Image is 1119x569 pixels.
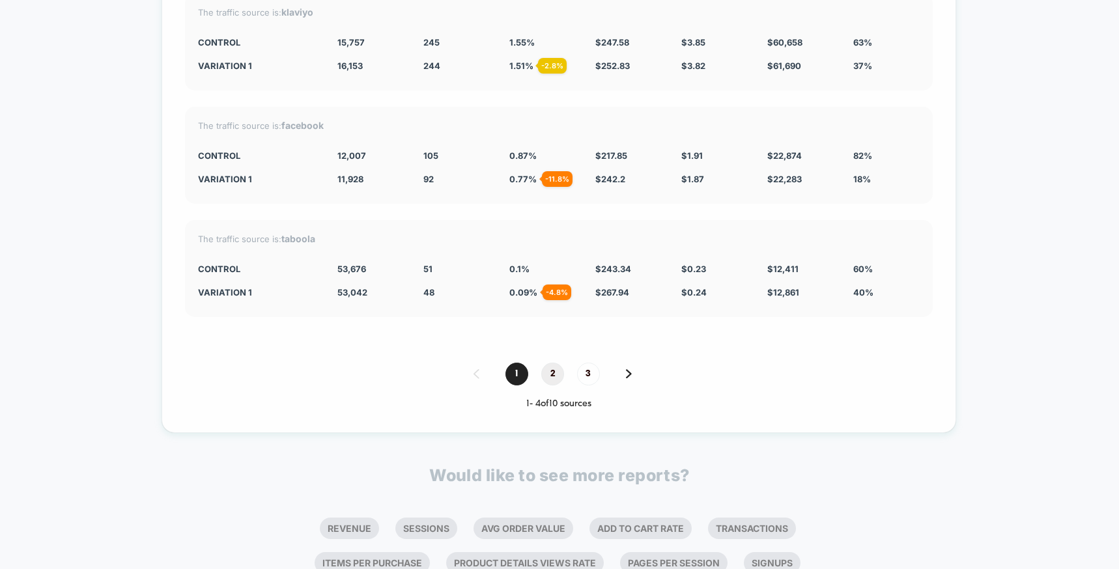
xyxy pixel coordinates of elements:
[281,233,315,244] strong: taboola
[542,171,573,187] div: - 11.8 %
[626,369,632,378] img: pagination forward
[509,61,533,71] span: 1.51 %
[474,518,573,539] li: Avg Order Value
[281,7,313,18] strong: klaviyo
[198,174,318,184] div: Variation 1
[681,174,704,184] span: $ 1.87
[708,518,796,539] li: Transactions
[337,287,367,298] span: 53,042
[595,264,631,274] span: $ 243.34
[681,264,706,274] span: $ 0.23
[681,150,703,161] span: $ 1.91
[320,518,379,539] li: Revenue
[589,518,692,539] li: Add To Cart Rate
[395,518,457,539] li: Sessions
[767,61,801,71] span: $ 61,690
[423,61,440,71] span: 244
[337,174,363,184] span: 11,928
[853,174,920,184] div: 18%
[198,150,318,161] div: CONTROL
[185,398,933,409] div: 1 - 4 of 10 sources
[595,37,629,48] span: $ 247.58
[337,150,366,161] span: 12,007
[337,37,365,48] span: 15,757
[541,363,564,385] span: 2
[767,174,802,184] span: $ 22,283
[595,287,629,298] span: $ 267.94
[198,287,318,298] div: Variation 1
[538,58,567,74] div: - 2.8 %
[198,120,920,131] div: The traffic source is:
[198,233,920,244] div: The traffic source is:
[681,61,705,71] span: $ 3.82
[423,174,434,184] span: 92
[509,264,530,274] span: 0.1 %
[543,284,571,300] div: - 4.8 %
[423,37,440,48] span: 245
[853,37,920,48] div: 63%
[767,150,802,161] span: $ 22,874
[509,150,537,161] span: 0.87 %
[509,37,535,48] span: 1.55 %
[681,287,707,298] span: $ 0.24
[853,287,920,298] div: 40%
[853,61,920,71] div: 37%
[198,61,318,71] div: Variation 1
[595,61,630,71] span: $ 252.83
[509,287,537,298] span: 0.09 %
[853,264,920,274] div: 60%
[577,363,600,385] span: 3
[509,174,537,184] span: 0.77 %
[337,61,363,71] span: 16,153
[767,37,802,48] span: $ 60,658
[595,174,625,184] span: $ 242.2
[198,7,920,18] div: The traffic source is:
[505,363,528,385] span: 1
[337,264,366,274] span: 53,676
[681,37,705,48] span: $ 3.85
[767,264,799,274] span: $ 12,411
[281,120,324,131] strong: facebook
[198,37,318,48] div: CONTROL
[767,287,799,298] span: $ 12,861
[198,264,318,274] div: CONTROL
[423,264,432,274] span: 51
[423,287,434,298] span: 48
[423,150,438,161] span: 105
[595,150,627,161] span: $ 217.85
[853,150,920,161] div: 82%
[429,465,690,485] p: Would like to see more reports?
